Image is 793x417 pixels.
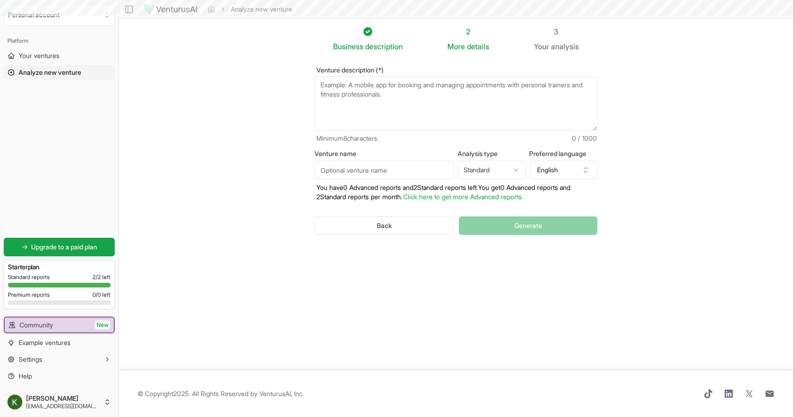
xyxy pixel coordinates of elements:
span: details [467,42,489,51]
a: VenturusAI, Inc [259,390,302,397]
p: You have 0 Advanced reports and 2 Standard reports left. Y ou get 0 Advanced reports and 2 Standa... [315,183,597,202]
a: Your ventures [4,48,115,63]
span: 0 / 1000 [572,134,597,143]
span: analysis [551,42,579,51]
label: Venture description (*) [315,67,597,73]
a: CommunityNew [5,318,114,332]
a: Help [4,369,115,384]
span: © Copyright 2025 . All Rights Reserved by . [138,389,304,398]
label: Preferred language [530,150,597,157]
span: [EMAIL_ADDRESS][DOMAIN_NAME] [26,403,100,410]
span: Settings [19,355,42,364]
span: Help [19,371,32,381]
input: Optional venture name [315,161,454,179]
div: Platform [4,33,115,48]
a: Upgrade to a paid plan [4,238,115,256]
button: Back [315,216,454,235]
a: Analyze new venture [4,65,115,80]
span: Your ventures [19,51,59,60]
span: 0 / 0 left [92,291,111,299]
span: Standard reports [8,274,50,281]
button: Settings [4,352,115,367]
span: Minimum 8 characters. [317,134,379,143]
label: Venture name [315,150,454,157]
img: ACg8ocI0e_AaFUjS8OXkjvzZpJgfxYZJZHnqkMQ7W_XvMwudAKN4heI=s96-c [7,395,22,410]
span: Analyze new venture [19,68,81,77]
span: More [447,41,465,52]
a: Example ventures [4,335,115,350]
div: 2 [447,26,489,37]
div: 3 [534,26,579,37]
span: Community [20,320,53,330]
span: Premium reports [8,291,50,299]
span: description [365,42,403,51]
h3: Starter plan [8,262,111,272]
span: [PERSON_NAME] [26,394,100,403]
label: Analysis type [458,150,526,157]
span: New [95,320,110,330]
span: Upgrade to a paid plan [32,242,98,252]
span: Your [534,41,549,52]
a: Click here to get more Advanced reports. [404,193,524,201]
button: [PERSON_NAME][EMAIL_ADDRESS][DOMAIN_NAME] [4,391,115,413]
button: English [530,161,597,179]
span: Example ventures [19,338,71,347]
span: Business [333,41,363,52]
span: 2 / 2 left [92,274,111,281]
